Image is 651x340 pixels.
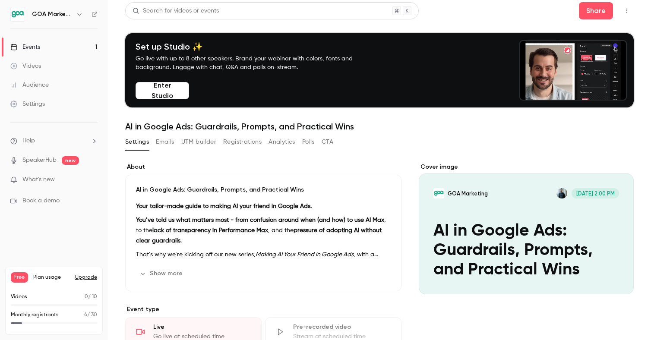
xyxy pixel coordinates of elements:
button: Analytics [269,135,295,149]
button: Emails [156,135,174,149]
li: help-dropdown-opener [10,136,98,145]
button: Enter Studio [136,82,189,99]
div: Audience [10,81,49,89]
p: / 30 [84,311,97,319]
p: Monthly registrants [11,311,59,319]
span: Free [11,272,28,283]
button: Upgrade [75,274,97,281]
strong: lack of transparency in Performance Max [152,227,268,233]
label: About [125,163,401,171]
div: Search for videos or events [133,6,219,16]
span: Help [22,136,35,145]
p: AI in Google Ads: Guardrails, Prompts, and Practical Wins [136,186,391,194]
label: Cover image [419,163,634,171]
button: Registrations [223,135,262,149]
button: UTM builder [181,135,216,149]
div: Settings [10,100,45,108]
h1: AI in Google Ads: Guardrails, Prompts, and Practical Wins [125,121,634,132]
button: Polls [302,135,315,149]
span: 0 [85,294,88,299]
p: / 10 [85,293,97,301]
p: Videos [11,293,27,301]
span: new [62,156,79,165]
p: Go live with up to 8 other speakers. Brand your webinar with colors, fonts and background. Engage... [136,54,373,72]
span: Plan usage [33,274,70,281]
p: , to the , and the . [136,215,391,246]
em: Making AI Your Friend in Google Ads [256,252,354,258]
p: Event type [125,305,401,314]
p: That’s why we’re kicking off our new series, , with a practical session built directly around you... [136,249,391,260]
h4: Set up Studio ✨ [136,41,373,52]
strong: Your tailor-made guide to making AI your friend in Google Ads. [136,203,312,209]
div: Pre-recorded video [293,323,391,331]
div: Events [10,43,40,51]
span: What's new [22,175,55,184]
img: GOA Marketing [11,7,25,21]
button: Show more [136,267,188,280]
h6: GOA Marketing [32,10,73,19]
button: CTA [322,135,333,149]
button: Share [579,2,613,19]
a: SpeakerHub [22,156,57,165]
strong: You’ve told us what matters most - from confusion around when (and how) to use AI Max [136,217,384,223]
span: Book a demo [22,196,60,205]
span: 4 [84,312,87,318]
div: Live [153,323,251,331]
button: Settings [125,135,149,149]
section: Cover image [419,163,634,294]
div: Videos [10,62,41,70]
